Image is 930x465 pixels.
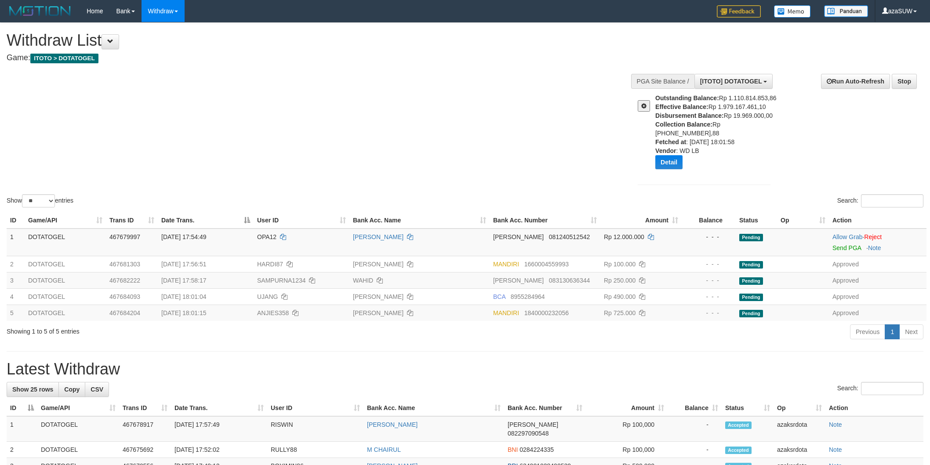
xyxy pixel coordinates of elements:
td: DOTATOGEL [25,272,106,288]
td: - [668,416,722,442]
td: DOTATOGEL [25,256,106,272]
span: Copy [64,386,80,393]
img: Button%20Memo.svg [774,5,811,18]
a: [PERSON_NAME] [367,421,418,428]
span: Copy 083130636344 to clipboard [549,277,590,284]
h1: Withdraw List [7,32,611,49]
span: MANDIRI [493,309,519,316]
td: DOTATOGEL [25,288,106,305]
img: panduan.png [824,5,868,17]
div: - - - [685,292,732,301]
span: · [832,233,864,240]
span: OPA12 [257,233,276,240]
span: 467682222 [109,277,140,284]
select: Showentries [22,194,55,207]
th: Op: activate to sort column ascending [774,400,825,416]
span: Copy 081240512542 to clipboard [549,233,590,240]
td: azaksrdota [774,442,825,458]
b: Disbursement Balance: [655,112,724,119]
span: Show 25 rows [12,386,53,393]
td: - [668,442,722,458]
span: ANJIES358 [257,309,289,316]
a: Note [868,244,881,251]
td: 467675692 [119,442,171,458]
div: - - - [685,260,732,269]
b: Fetched at [655,138,686,145]
td: 5 [7,305,25,321]
th: Game/API: activate to sort column ascending [37,400,119,416]
span: Accepted [725,447,752,454]
th: Status [736,212,777,229]
input: Search: [861,194,923,207]
td: 2 [7,256,25,272]
label: Show entries [7,194,73,207]
th: Amount: activate to sort column ascending [586,400,668,416]
a: [PERSON_NAME] [353,233,403,240]
span: [DATE] 17:58:17 [161,277,206,284]
span: BCA [493,293,505,300]
th: Balance [682,212,736,229]
span: Rp 725.000 [604,309,636,316]
td: RISWIN [267,416,363,442]
span: [PERSON_NAME] [493,233,544,240]
img: MOTION_logo.png [7,4,73,18]
td: Approved [829,305,926,321]
td: Approved [829,256,926,272]
span: Pending [739,234,763,241]
img: Feedback.jpg [717,5,761,18]
th: ID: activate to sort column descending [7,400,37,416]
td: [DATE] 17:52:02 [171,442,267,458]
th: Bank Acc. Number: activate to sort column ascending [490,212,600,229]
a: Send PGA [832,244,861,251]
td: [DATE] 17:57:49 [171,416,267,442]
th: Bank Acc. Name: activate to sort column ascending [349,212,490,229]
span: 467684093 [109,293,140,300]
a: CSV [85,382,109,397]
td: Approved [829,288,926,305]
a: Show 25 rows [7,382,59,397]
span: Rp 12.000.000 [604,233,644,240]
b: Outstanding Balance: [655,94,719,102]
td: DOTATOGEL [37,442,119,458]
span: BNI [508,446,518,453]
th: Bank Acc. Name: activate to sort column ascending [363,400,504,416]
td: DOTATOGEL [25,229,106,256]
span: [DATE] 18:01:15 [161,309,206,316]
th: Status: activate to sort column ascending [722,400,774,416]
span: Rp 250.000 [604,277,636,284]
td: RULLY88 [267,442,363,458]
a: WAHID [353,277,373,284]
a: Stop [892,74,917,89]
button: Detail [655,155,683,169]
th: Date Trans.: activate to sort column ascending [171,400,267,416]
label: Search: [837,194,923,207]
th: Date Trans.: activate to sort column descending [158,212,254,229]
a: [PERSON_NAME] [353,261,403,268]
a: Next [899,324,923,339]
div: - - - [685,276,732,285]
div: Rp 1.110.814.853,86 Rp 1.979.167.461,10 Rp 19.969.000,00 Rp [PHONE_NUMBER],88 : [DATE] 18:01:58 :... [655,94,777,176]
span: Copy 8955284964 to clipboard [511,293,545,300]
a: Note [829,421,842,428]
th: User ID: activate to sort column ascending [267,400,363,416]
span: Pending [739,277,763,285]
a: Reject [864,233,882,240]
span: SAMPURNA1234 [257,277,306,284]
span: [DATE] 18:01:04 [161,293,206,300]
a: Previous [850,324,885,339]
td: 1 [7,416,37,442]
div: - - - [685,309,732,317]
a: M CHAIRUL [367,446,401,453]
h4: Game: [7,54,611,62]
span: [PERSON_NAME] [493,277,544,284]
td: Rp 100,000 [586,442,668,458]
th: Balance: activate to sort column ascending [668,400,722,416]
th: Trans ID: activate to sort column ascending [119,400,171,416]
td: DOTATOGEL [37,416,119,442]
span: CSV [91,386,103,393]
label: Search: [837,382,923,395]
td: DOTATOGEL [25,305,106,321]
input: Search: [861,382,923,395]
b: Vendor [655,147,676,154]
span: 467684204 [109,309,140,316]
